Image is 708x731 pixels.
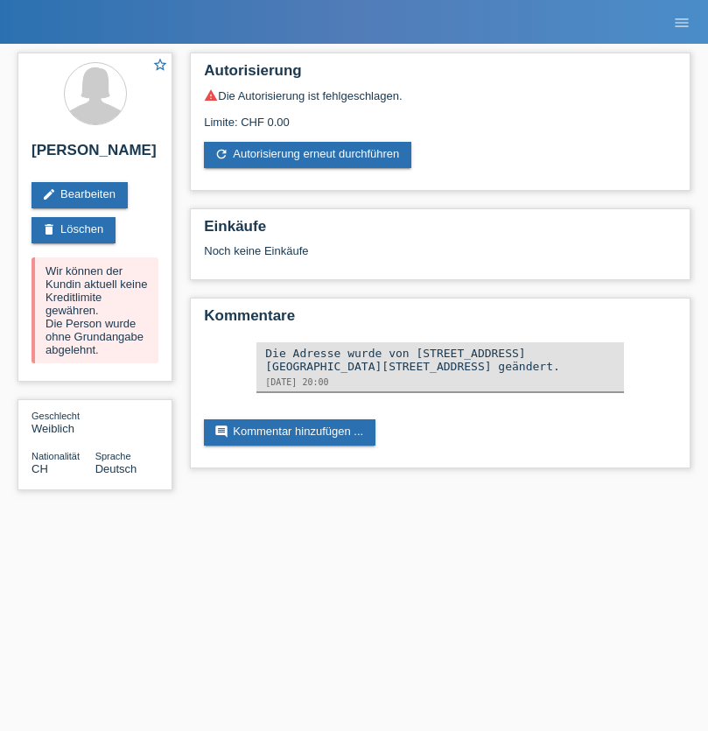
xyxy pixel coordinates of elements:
a: refreshAutorisierung erneut durchführen [204,142,411,168]
div: Noch keine Einkäufe [204,244,676,271]
span: Deutsch [95,462,137,475]
span: Sprache [95,451,131,461]
i: warning [204,88,218,102]
a: editBearbeiten [32,182,128,208]
span: Geschlecht [32,411,80,421]
div: Die Adresse wurde von [STREET_ADDRESS][GEOGRAPHIC_DATA][STREET_ADDRESS] geändert. [265,347,615,373]
a: deleteLöschen [32,217,116,243]
i: refresh [214,147,228,161]
a: menu [664,17,699,27]
a: commentKommentar hinzufügen ... [204,419,375,446]
div: [DATE] 20:00 [265,377,615,387]
h2: Kommentare [204,307,676,334]
div: Weiblich [32,409,95,435]
i: comment [214,425,228,439]
div: Limite: CHF 0.00 [204,102,676,129]
i: star_border [152,57,168,73]
div: Wir können der Kundin aktuell keine Kreditlimite gewähren. Die Person wurde ohne Grundangabe abge... [32,257,158,363]
i: menu [673,14,690,32]
h2: Autorisierung [204,62,676,88]
i: edit [42,187,56,201]
div: Die Autorisierung ist fehlgeschlagen. [204,88,676,102]
h2: [PERSON_NAME] [32,142,158,168]
span: Schweiz [32,462,48,475]
i: delete [42,222,56,236]
h2: Einkäufe [204,218,676,244]
span: Nationalität [32,451,80,461]
a: star_border [152,57,168,75]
